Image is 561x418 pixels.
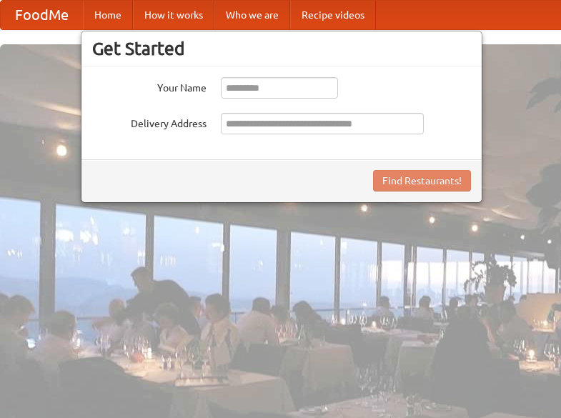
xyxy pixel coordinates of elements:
[92,113,207,131] label: Delivery Address
[83,1,133,29] a: Home
[133,1,214,29] a: How it works
[92,38,471,59] h3: Get Started
[1,1,83,29] a: FoodMe
[373,170,471,191] button: Find Restaurants!
[92,77,207,95] label: Your Name
[290,1,376,29] a: Recipe videos
[214,1,290,29] a: Who we are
